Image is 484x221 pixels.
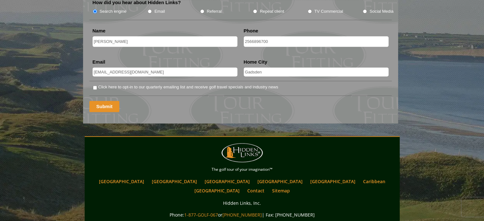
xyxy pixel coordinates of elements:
[96,177,147,186] a: [GEOGRAPHIC_DATA]
[86,199,398,207] p: Hidden Links, Inc.
[86,211,398,219] p: Phone: or | Fax: [PHONE_NUMBER]
[244,186,268,195] a: Contact
[307,177,359,186] a: [GEOGRAPHIC_DATA]
[360,177,389,186] a: Caribbean
[191,186,243,195] a: [GEOGRAPHIC_DATA]
[260,8,284,15] label: Repeat client
[100,8,127,15] label: Search engine
[93,59,105,65] label: Email
[201,177,253,186] a: [GEOGRAPHIC_DATA]
[149,177,200,186] a: [GEOGRAPHIC_DATA]
[244,59,267,65] label: Home City
[222,212,262,218] a: [PHONE_NUMBER]
[244,28,258,34] label: Phone
[89,101,120,112] input: Submit
[98,84,278,90] label: Click here to opt-in to our quarterly emailing list and receive golf travel specials and industry...
[314,8,343,15] label: TV Commercial
[207,8,222,15] label: Referral
[254,177,306,186] a: [GEOGRAPHIC_DATA]
[93,28,106,34] label: Name
[86,166,398,173] p: The golf tour of your imagination™
[269,186,293,195] a: Sitemap
[154,8,165,15] label: Email
[184,212,218,218] a: 1-877-GOLF-067
[369,8,393,15] label: Social Media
